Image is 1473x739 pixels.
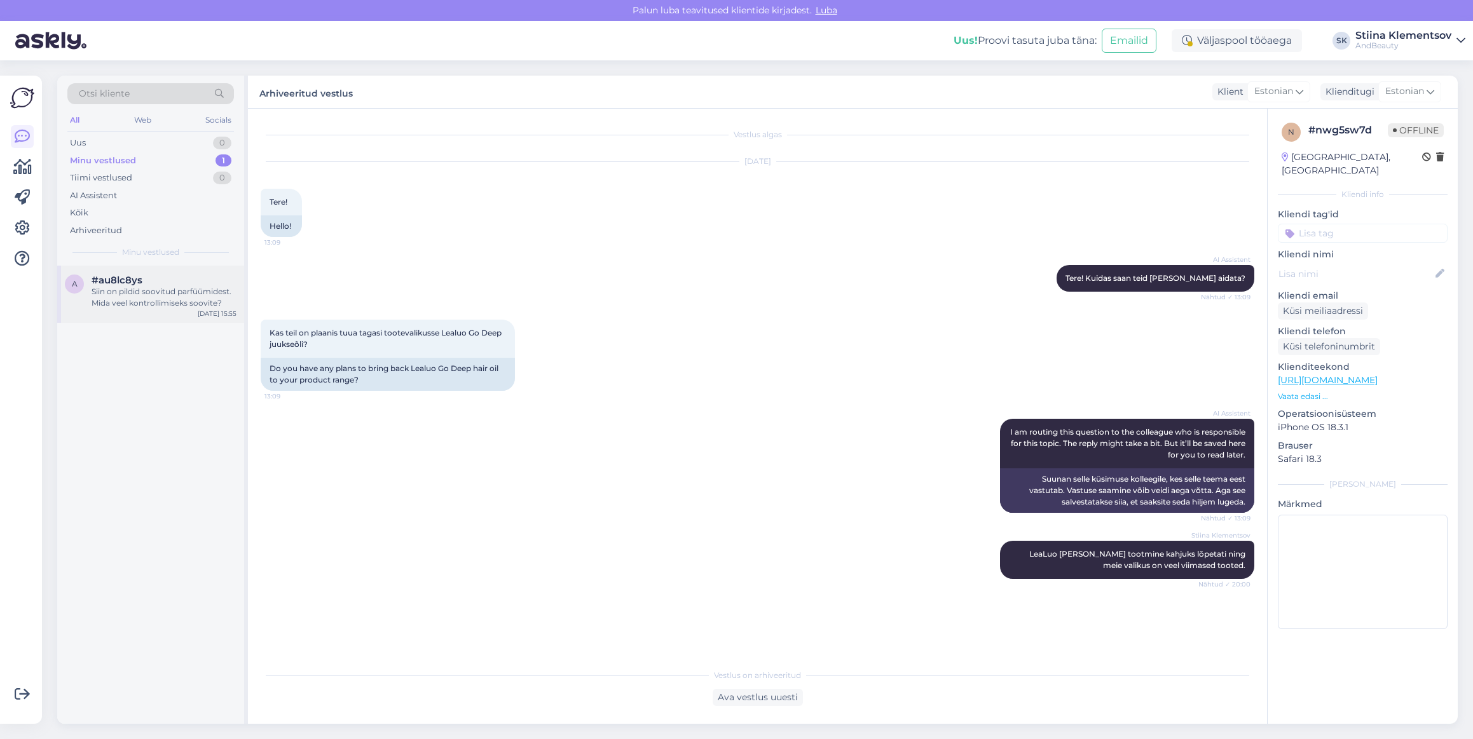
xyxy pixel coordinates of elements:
[264,391,312,401] span: 13:09
[70,154,136,167] div: Minu vestlused
[270,328,504,349] span: Kas teil on plaanis tuua tagasi tootevalikusse Lealuo Go Deep juukseõli?
[261,129,1254,140] div: Vestlus algas
[1355,31,1465,51] a: Stiina KlementsovAndBeauty
[70,224,122,237] div: Arhiveeritud
[1198,580,1250,589] span: Nähtud ✓ 20:00
[10,86,34,110] img: Askly Logo
[1278,338,1380,355] div: Küsi telefoninumbrit
[1278,248,1448,261] p: Kliendi nimi
[1000,468,1254,513] div: Suunan selle küsimuse kolleegile, kes selle teema eest vastutab. Vastuse saamine võib veidi aega ...
[1278,208,1448,221] p: Kliendi tag'id
[1355,41,1451,51] div: AndBeauty
[70,172,132,184] div: Tiimi vestlused
[713,689,803,706] div: Ava vestlus uuesti
[1278,452,1448,466] p: Safari 18.3
[203,112,234,128] div: Socials
[1388,123,1444,137] span: Offline
[213,172,231,184] div: 0
[1010,427,1247,459] span: I am routing this question to the colleague who is responsible for this topic. The reply might ta...
[67,112,82,128] div: All
[216,154,231,167] div: 1
[92,275,142,286] span: #au8lc8ys
[261,215,302,237] div: Hello!
[1102,29,1156,53] button: Emailid
[1254,85,1293,98] span: Estonian
[1278,421,1448,434] p: iPhone OS 18.3.1
[1278,439,1448,452] p: Brauser
[1320,85,1374,98] div: Klienditugi
[1278,360,1448,374] p: Klienditeekond
[132,112,154,128] div: Web
[1278,407,1448,421] p: Operatsioonisüsteem
[954,34,978,46] b: Uus!
[264,238,312,247] span: 13:09
[1278,374,1378,386] a: [URL][DOMAIN_NAME]
[1201,513,1250,523] span: Nähtud ✓ 13:09
[1203,409,1250,418] span: AI Assistent
[198,309,236,318] div: [DATE] 15:55
[213,137,231,149] div: 0
[1029,549,1247,570] span: LeaLuo [PERSON_NAME] tootmine kahjuks lõpetati ning meie valikus on veel viimased tooted.
[70,207,88,219] div: Kõik
[1278,478,1448,490] div: [PERSON_NAME]
[70,137,86,149] div: Uus
[1278,302,1368,320] div: Küsi meiliaadressi
[1278,498,1448,511] p: Märkmed
[1288,127,1294,137] span: n
[122,247,179,258] span: Minu vestlused
[812,4,841,16] span: Luba
[1201,292,1250,302] span: Nähtud ✓ 13:09
[92,286,236,309] div: Siin on pildid soovitud parfüümidest. Mida veel kontrollimiseks soovite?
[1278,189,1448,200] div: Kliendi info
[1278,325,1448,338] p: Kliendi telefon
[270,197,287,207] span: Tere!
[1172,29,1302,52] div: Väljaspool tööaega
[70,189,117,202] div: AI Assistent
[79,87,130,100] span: Otsi kliente
[1212,85,1243,98] div: Klient
[1385,85,1424,98] span: Estonian
[259,83,353,100] label: Arhiveeritud vestlus
[1355,31,1451,41] div: Stiina Klementsov
[1282,151,1422,177] div: [GEOGRAPHIC_DATA], [GEOGRAPHIC_DATA]
[1203,255,1250,264] span: AI Assistent
[714,670,801,681] span: Vestlus on arhiveeritud
[1278,289,1448,302] p: Kliendi email
[954,33,1097,48] div: Proovi tasuta juba täna:
[1065,273,1245,283] span: Tere! Kuidas saan teid [PERSON_NAME] aidata?
[1278,224,1448,243] input: Lisa tag
[261,358,515,391] div: Do you have any plans to bring back Lealuo Go Deep hair oil to your product range?
[1308,123,1388,138] div: # nwg5sw7d
[1333,32,1350,50] div: SK
[72,279,78,288] span: a
[1191,531,1250,540] span: Stiina Klementsov
[261,156,1254,167] div: [DATE]
[1278,267,1433,281] input: Lisa nimi
[1278,391,1448,402] p: Vaata edasi ...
